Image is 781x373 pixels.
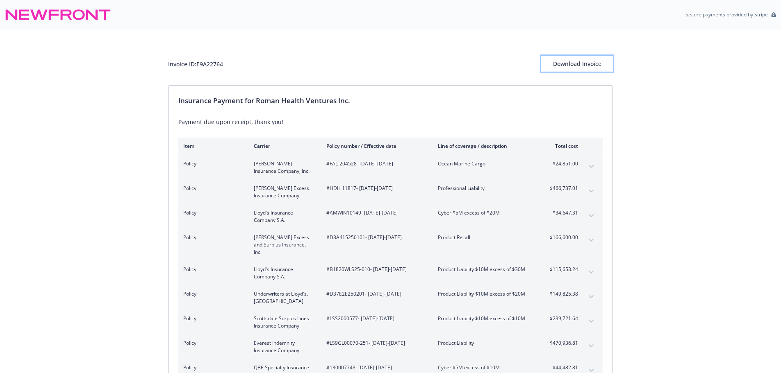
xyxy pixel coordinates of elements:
span: $166,600.00 [547,234,578,241]
button: expand content [585,234,598,247]
div: Policy[PERSON_NAME] Insurance Company, Inc.#FAL-204528- [DATE]-[DATE]Ocean Marine Cargo$24,851.00... [178,155,603,180]
span: Cyber $5M excess of $20M [438,209,534,217]
span: Product Recall [438,234,534,241]
div: Line of coverage / description [438,142,534,149]
span: Everest Indemnity Insurance Company [254,339,313,354]
span: Product Liability $10M excess of $10M [438,315,534,322]
span: Lloyd's Insurance Company S.A. [254,266,313,280]
span: Scottsdale Surplus Lines Insurance Company [254,315,313,330]
span: $44,482.81 [547,364,578,371]
span: $24,851.00 [547,160,578,167]
button: Download Invoice [541,56,613,72]
button: expand content [585,315,598,328]
button: expand content [585,290,598,303]
p: Secure payments provided by Stripe [685,11,768,18]
div: PolicyScottsdale Surplus Lines Insurance Company#LSS2000577- [DATE]-[DATE]Product Liability $10M ... [178,310,603,335]
span: [PERSON_NAME] Excess and Surplus Insurance, Inc. [254,234,313,256]
span: #B1820WLS25-010 - [DATE]-[DATE] [326,266,425,273]
span: [PERSON_NAME] Insurance Company, Inc. [254,160,313,175]
button: expand content [585,160,598,173]
span: Cyber $5M excess of $10M [438,364,534,371]
span: Policy [183,185,241,192]
span: [PERSON_NAME] Excess Insurance Company [254,185,313,199]
div: PolicyLloyd's Insurance Company S.A.#B1820WLS25-010- [DATE]-[DATE]Product Liability $10M excess o... [178,261,603,285]
span: Ocean Marine Cargo [438,160,534,167]
span: Policy [183,209,241,217]
span: $149,825.38 [547,290,578,298]
div: Policy number / Effective date [326,142,425,149]
span: Underwriters at Lloyd's, [GEOGRAPHIC_DATA] [254,290,313,305]
span: Product Liability $10M excess of $30M [438,266,534,273]
span: Professional Liability [438,185,534,192]
div: PolicyUnderwriters at Lloyd's, [GEOGRAPHIC_DATA]#D37E2E250201- [DATE]-[DATE]Product Liability $10... [178,285,603,310]
button: expand content [585,339,598,353]
span: $239,721.64 [547,315,578,322]
span: #LSS2000577 - [DATE]-[DATE] [326,315,425,322]
div: Policy[PERSON_NAME] Excess and Surplus Insurance, Inc.#D3A415250101- [DATE]-[DATE]Product Recall$... [178,229,603,261]
span: #D3A415250101 - [DATE]-[DATE] [326,234,425,241]
button: expand content [585,266,598,279]
span: $470,936.81 [547,339,578,347]
span: #130007743 - [DATE]-[DATE] [326,364,425,371]
span: Policy [183,339,241,347]
button: expand content [585,185,598,198]
span: Lloyd's Insurance Company S.A. [254,209,313,224]
span: Policy [183,266,241,273]
div: Item [183,142,241,149]
span: Policy [183,290,241,298]
div: Total cost [547,142,578,149]
span: Product Liability $10M excess of $20M [438,290,534,298]
span: #AMWIN10149 - [DATE]-[DATE] [326,209,425,217]
span: $466,737.01 [547,185,578,192]
div: Carrier [254,142,313,149]
span: Policy [183,364,241,371]
span: #FAL-204528 - [DATE]-[DATE] [326,160,425,167]
span: Policy [183,234,241,241]
span: $34,647.31 [547,209,578,217]
span: #D37E2E250201 - [DATE]-[DATE] [326,290,425,298]
div: Invoice ID: E9A22764 [168,60,223,68]
div: PolicyLloyd's Insurance Company S.A.#AMWIN10149- [DATE]-[DATE]Cyber $5M excess of $20M$34,647.31e... [178,204,603,229]
span: Policy [183,315,241,322]
span: $115,653.24 [547,266,578,273]
div: Policy[PERSON_NAME] Excess Insurance Company#HDH 11817- [DATE]-[DATE]Professional Liability$466,7... [178,180,603,204]
span: #HDH 11817 - [DATE]-[DATE] [326,185,425,192]
span: #LS9GL00070-251 - [DATE]-[DATE] [326,339,425,347]
div: Insurance Payment for Roman Health Ventures Inc. [178,95,603,106]
button: expand content [585,209,598,222]
span: Product Liability [438,339,534,347]
div: Payment due upon receipt, thank you! [178,118,603,126]
div: PolicyEverest Indemnity Insurance Company#LS9GL00070-251- [DATE]-[DATE]Product Liability$470,936.... [178,335,603,359]
span: Policy [183,160,241,167]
